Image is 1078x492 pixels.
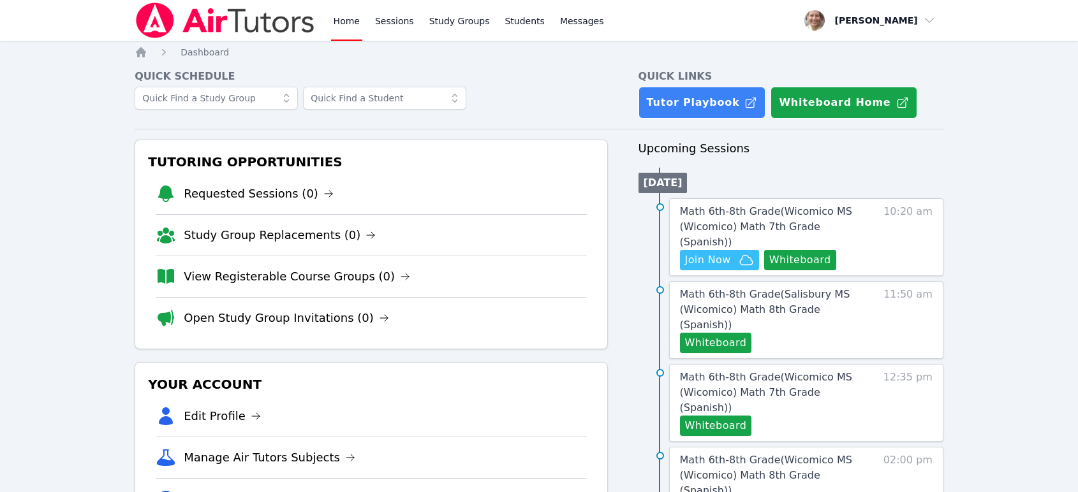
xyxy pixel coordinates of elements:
[639,140,943,157] h3: Upcoming Sessions
[639,87,766,119] a: Tutor Playbook
[184,407,261,425] a: Edit Profile
[181,47,229,57] span: Dashboard
[680,333,752,353] button: Whiteboard
[181,46,229,59] a: Dashboard
[680,204,869,250] a: Math 6th-8th Grade(Wicomico MS (Wicomico) Math 7th Grade (Spanish))
[680,288,850,331] span: Math 6th-8th Grade ( Salisbury MS (Wicomico) Math 8th Grade (Spanish) )
[883,370,933,436] span: 12:35 pm
[135,69,607,84] h4: Quick Schedule
[184,185,334,203] a: Requested Sessions (0)
[771,87,917,119] button: Whiteboard Home
[680,250,759,270] button: Join Now
[639,173,688,193] li: [DATE]
[883,287,933,353] span: 11:50 am
[680,416,752,436] button: Whiteboard
[184,268,410,286] a: View Registerable Course Groups (0)
[680,371,852,414] span: Math 6th-8th Grade ( Wicomico MS (Wicomico) Math 7th Grade (Spanish) )
[145,150,596,173] h3: Tutoring Opportunities
[764,250,836,270] button: Whiteboard
[560,15,604,27] span: Messages
[680,205,852,248] span: Math 6th-8th Grade ( Wicomico MS (Wicomico) Math 7th Grade (Spanish) )
[135,87,298,110] input: Quick Find a Study Group
[639,69,943,84] h4: Quick Links
[145,373,596,396] h3: Your Account
[680,287,869,333] a: Math 6th-8th Grade(Salisbury MS (Wicomico) Math 8th Grade (Spanish))
[680,370,869,416] a: Math 6th-8th Grade(Wicomico MS (Wicomico) Math 7th Grade (Spanish))
[685,252,731,268] span: Join Now
[184,449,355,467] a: Manage Air Tutors Subjects
[135,3,315,38] img: Air Tutors
[883,204,933,270] span: 10:20 am
[184,309,389,327] a: Open Study Group Invitations (0)
[135,46,943,59] nav: Breadcrumb
[303,87,466,110] input: Quick Find a Student
[184,226,376,244] a: Study Group Replacements (0)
